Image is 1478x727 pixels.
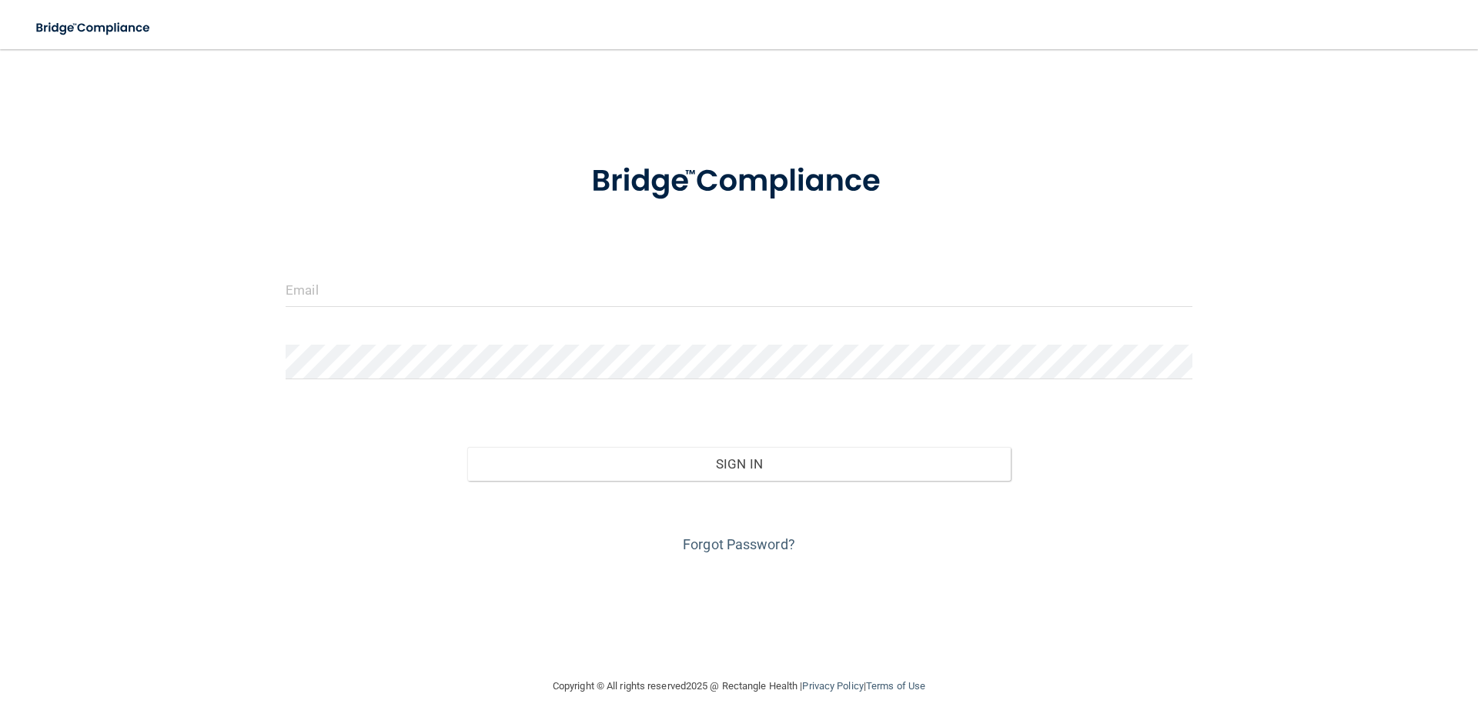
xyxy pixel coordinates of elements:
[286,272,1192,307] input: Email
[866,680,925,692] a: Terms of Use
[683,536,795,552] a: Forgot Password?
[560,142,918,222] img: bridge_compliance_login_screen.278c3ca4.svg
[467,447,1012,481] button: Sign In
[458,662,1020,711] div: Copyright © All rights reserved 2025 @ Rectangle Health | |
[23,12,165,44] img: bridge_compliance_login_screen.278c3ca4.svg
[802,680,863,692] a: Privacy Policy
